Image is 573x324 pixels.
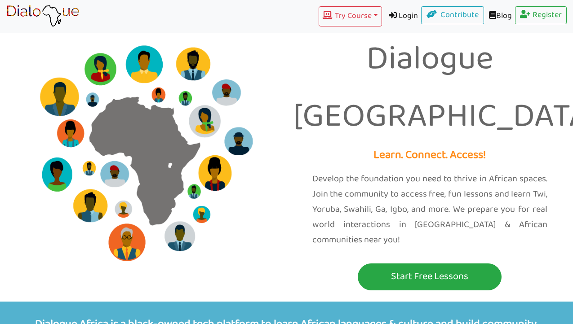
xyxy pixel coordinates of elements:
[319,6,382,26] button: Try Course
[293,31,567,146] p: Dialogue [GEOGRAPHIC_DATA]
[515,6,567,24] a: Register
[6,5,80,27] img: learn African language platform app
[293,146,567,165] p: Learn. Connect. Access!
[421,6,484,24] a: Contribute
[484,6,515,26] a: Blog
[312,171,548,248] p: Develop the foundation you need to thrive in African spaces. Join the community to access free, f...
[360,268,499,285] p: Start Free Lessons
[293,263,567,290] a: Start Free Lessons
[382,6,422,26] a: Login
[358,263,502,290] button: Start Free Lessons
